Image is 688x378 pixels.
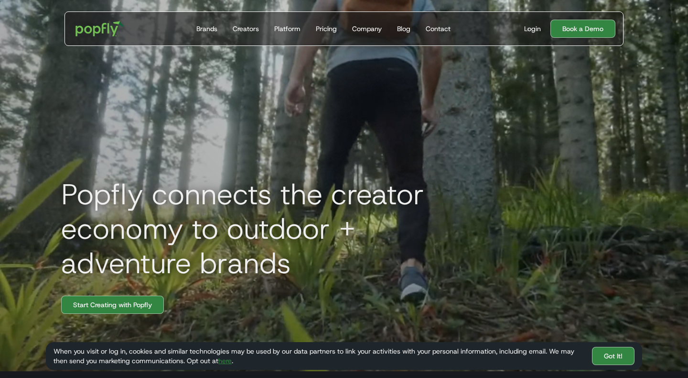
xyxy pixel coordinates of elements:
[550,20,615,38] a: Book a Demo
[422,12,454,45] a: Contact
[233,24,259,33] div: Creators
[393,12,414,45] a: Blog
[426,24,451,33] div: Contact
[348,12,386,45] a: Company
[54,177,484,280] h1: Popfly connects the creator economy to outdoor + adventure brands
[61,296,164,314] a: Start Creating with Popfly
[196,24,217,33] div: Brands
[592,347,634,365] a: Got It!
[274,24,301,33] div: Platform
[520,24,545,33] a: Login
[524,24,541,33] div: Login
[270,12,304,45] a: Platform
[54,346,584,366] div: When you visit or log in, cookies and similar technologies may be used by our data partners to li...
[193,12,221,45] a: Brands
[352,24,382,33] div: Company
[397,24,410,33] div: Blog
[229,12,263,45] a: Creators
[312,12,341,45] a: Pricing
[316,24,337,33] div: Pricing
[218,356,232,365] a: here
[69,14,130,43] a: home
